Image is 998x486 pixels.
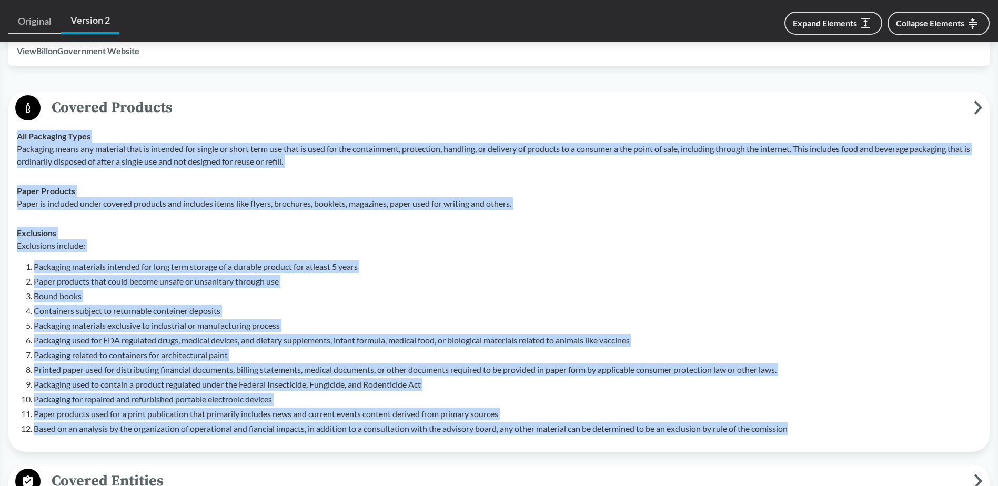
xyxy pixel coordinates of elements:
li: Containers subject to returnable container deposits [34,305,981,317]
li: Packaging for repaired and refurbished portable electronic devices [34,393,981,406]
button: Expand Elements [784,12,882,35]
li: Paper products that could become unsafe or unsanitary through use [34,275,981,288]
button: Collapse Elements [888,12,990,35]
strong: All Packaging Types [17,131,90,141]
li: Printed paper used for distributing financial documents, billing statements, medical documents, o... [34,363,981,376]
p: Exclusions include: [17,239,981,252]
a: Original [8,9,61,34]
span: Covered Products [41,96,974,119]
a: Version 2 [61,8,119,34]
a: ViewBillonGovernment Website [17,46,139,56]
li: Packaging used to contain a product regulated under the Federal Insecticide, Fungicide, and Roden... [34,378,981,391]
p: Paper is included under covered products and includes items like flyers, brochures, booklets, mag... [17,197,981,210]
li: Packaging materials intended for long term storage of a durable product for atleast 5 years [34,260,981,273]
li: Paper products used for a print publication that primarily includes news and current events conte... [34,408,981,420]
li: Packaging materials exclusive to industrial or manufacturing process [34,319,981,332]
button: Covered Products [12,95,986,121]
li: Bound books [34,290,981,302]
p: Packaging means any material that is intended for single or short term use that is used for the c... [17,143,981,168]
li: Based on an analysis by the organization of operational and fiancial impacts, in addition to a co... [34,422,981,435]
li: Packaging used for FDA regulated drugs, medical devices, and dietary supplements, infant formula,... [34,334,981,347]
strong: Paper Products [17,186,75,196]
li: Packaging related to containers for architectural paint [34,349,981,361]
strong: Exclusions [17,228,56,238]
